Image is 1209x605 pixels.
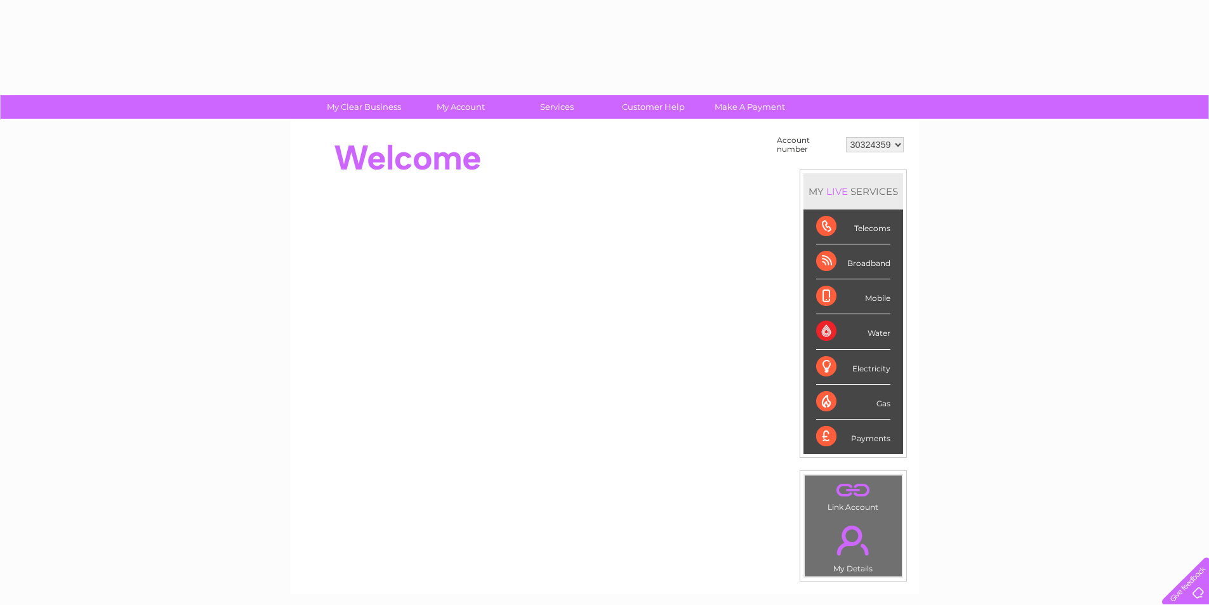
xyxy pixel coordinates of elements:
a: Services [505,95,609,119]
div: Telecoms [816,209,890,244]
a: My Clear Business [312,95,416,119]
td: Link Account [804,475,902,515]
div: Payments [816,420,890,454]
div: Mobile [816,279,890,314]
a: Make A Payment [697,95,802,119]
div: Electricity [816,350,890,385]
a: . [808,518,899,562]
div: MY SERVICES [803,173,903,209]
div: Broadband [816,244,890,279]
td: Account number [774,133,843,157]
div: LIVE [824,185,850,197]
td: My Details [804,515,902,577]
a: . [808,479,899,501]
a: Customer Help [601,95,706,119]
div: Gas [816,385,890,420]
a: My Account [408,95,513,119]
div: Water [816,314,890,349]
